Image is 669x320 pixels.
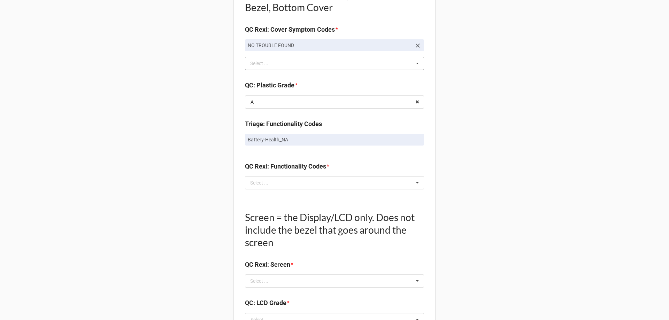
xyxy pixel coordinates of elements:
div: Select ... [248,277,278,285]
p: NO TROUBLE FOUND [248,42,412,49]
label: QC: LCD Grade [245,298,286,308]
div: Select ... [248,60,278,68]
div: Select ... [248,179,278,187]
h1: Screen = the Display/LCD only. Does not include the bezel that goes around the screen [245,211,424,249]
label: QC Rexi: Screen [245,260,290,270]
p: Battery-Health_NA [248,136,421,143]
label: Triage: Functionality Codes [245,119,322,129]
label: QC: Plastic Grade [245,80,294,90]
label: QC Rexi: Functionality Codes [245,162,326,171]
div: A [251,100,254,104]
label: QC Rexi: Cover Symptom Codes [245,25,335,34]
